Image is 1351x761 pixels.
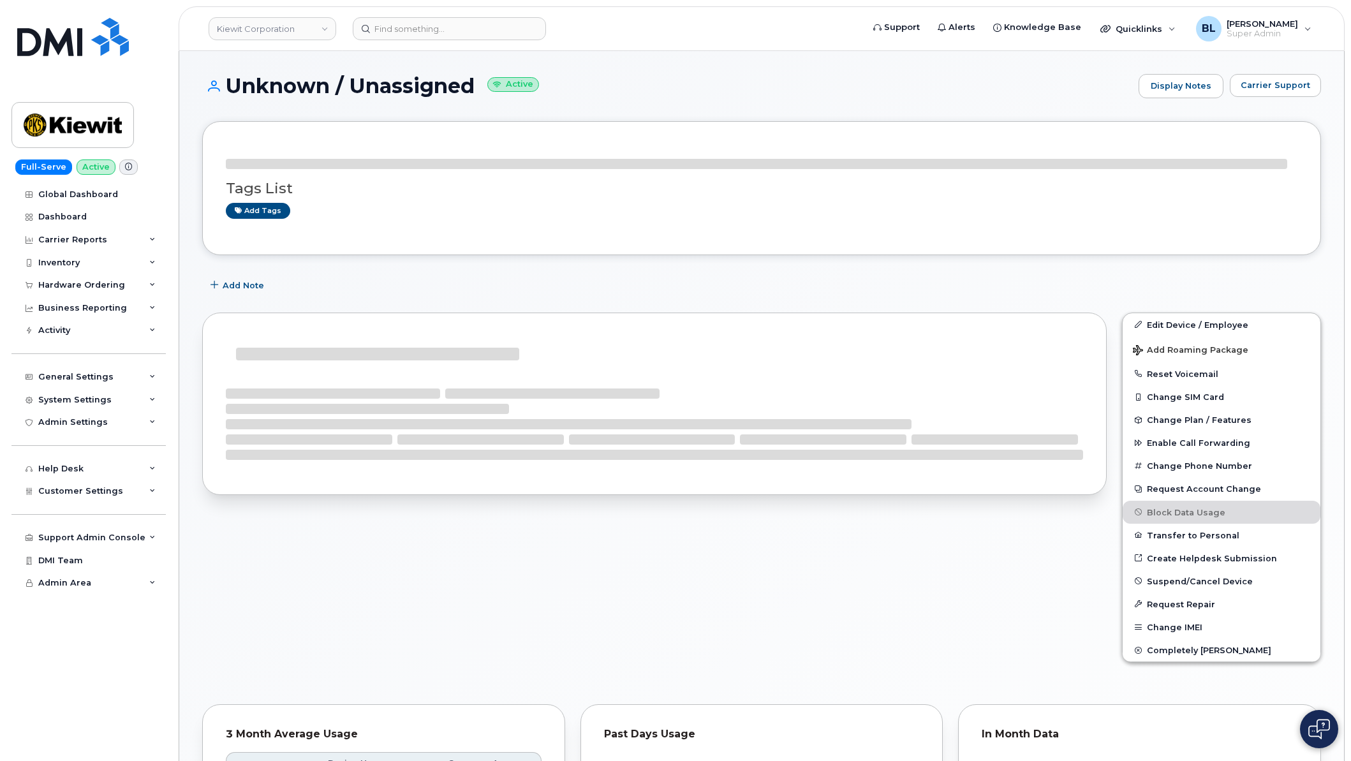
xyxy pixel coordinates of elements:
[604,728,920,741] div: Past Days Usage
[1123,385,1320,408] button: Change SIM Card
[1123,408,1320,431] button: Change Plan / Features
[1123,593,1320,616] button: Request Repair
[223,279,264,292] span: Add Note
[1123,570,1320,593] button: Suspend/Cancel Device
[1147,438,1250,448] span: Enable Call Forwarding
[1139,74,1223,98] a: Display Notes
[1123,336,1320,362] button: Add Roaming Package
[487,77,539,92] small: Active
[1230,74,1321,97] button: Carrier Support
[1123,616,1320,639] button: Change IMEI
[1123,477,1320,500] button: Request Account Change
[1147,646,1271,655] span: Completely [PERSON_NAME]
[1241,79,1310,91] span: Carrier Support
[1123,454,1320,477] button: Change Phone Number
[1123,313,1320,336] a: Edit Device / Employee
[226,181,1297,196] h3: Tags List
[1308,719,1330,739] img: Open chat
[1123,639,1320,661] button: Completely [PERSON_NAME]
[202,274,275,297] button: Add Note
[1123,501,1320,524] button: Block Data Usage
[1147,415,1251,425] span: Change Plan / Features
[1133,345,1248,357] span: Add Roaming Package
[982,728,1297,741] div: In Month Data
[1123,547,1320,570] a: Create Helpdesk Submission
[1123,524,1320,547] button: Transfer to Personal
[1123,431,1320,454] button: Enable Call Forwarding
[226,728,542,741] div: 3 Month Average Usage
[1123,362,1320,385] button: Reset Voicemail
[1147,576,1253,586] span: Suspend/Cancel Device
[226,203,290,219] a: Add tags
[202,75,1132,97] h1: Unknown / Unassigned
